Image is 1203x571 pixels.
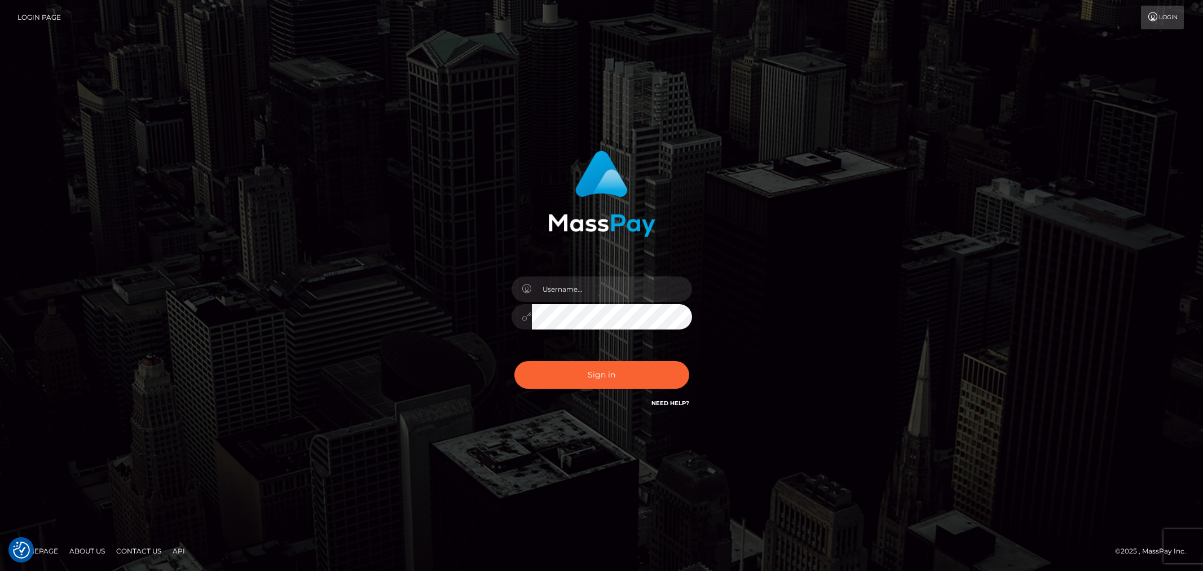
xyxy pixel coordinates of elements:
img: MassPay Login [548,151,655,237]
button: Sign in [514,361,689,389]
button: Consent Preferences [13,542,30,559]
input: Username... [532,276,692,302]
a: API [168,542,190,560]
a: Login Page [17,6,61,29]
a: Contact Us [112,542,166,560]
img: Revisit consent button [13,542,30,559]
a: Login [1141,6,1184,29]
a: Homepage [12,542,63,560]
div: © 2025 , MassPay Inc. [1115,545,1195,557]
a: Need Help? [651,399,689,407]
a: About Us [65,542,109,560]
